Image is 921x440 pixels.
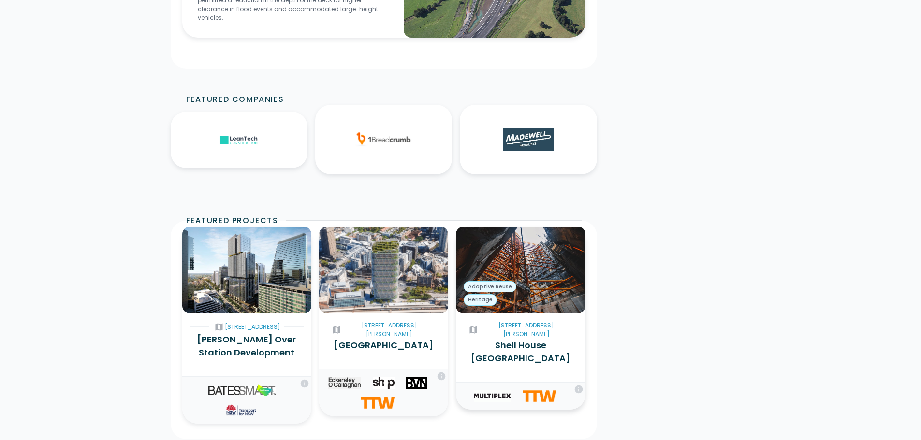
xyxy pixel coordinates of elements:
[219,135,258,145] img: LeanTech Construction
[523,390,556,402] img: Taylor Thomson Whitting
[464,294,497,306] a: Heritage
[186,215,278,227] h2: FeatureD Projects
[342,321,437,339] div: [STREET_ADDRESS][PERSON_NAME]
[257,384,273,396] img: Lendlease
[190,333,304,359] h3: [PERSON_NAME] Over Station Development
[354,128,412,151] img: 1Breadcrumb
[319,227,448,313] img: Atlassian Tower
[331,324,342,336] div: map
[213,321,225,333] div: map
[456,227,585,313] img: Shell House Sydney
[503,128,554,151] img: Madewell Products
[208,386,276,395] img: Bates Smart
[361,397,395,409] img: Taylor Thomson Whitting
[574,384,584,394] div: info
[186,94,284,105] h2: Featured Companies
[464,339,577,365] h3: Shell House [GEOGRAPHIC_DATA]
[406,377,427,389] img: BVN
[300,379,309,388] div: info
[328,377,362,389] img: Eckersley O’Callaghan
[456,313,585,382] a: map[STREET_ADDRESS][PERSON_NAME]Shell House [GEOGRAPHIC_DATA]
[319,313,448,369] a: map[STREET_ADDRESS][PERSON_NAME][GEOGRAPHIC_DATA]
[437,371,446,381] div: info
[373,377,395,389] img: SHoP Architects
[479,321,573,339] div: [STREET_ADDRESS][PERSON_NAME]
[464,281,516,293] a: Adaptive Reuse
[182,227,311,313] img: Victoria Cross Over Station Development
[468,324,479,336] div: map
[225,323,280,331] div: [STREET_ADDRESS]
[226,404,256,416] img: Transport for NSW
[474,390,511,402] img: Multiplex
[327,339,440,352] h3: [GEOGRAPHIC_DATA]
[182,313,311,376] a: map[STREET_ADDRESS][PERSON_NAME] Over Station Development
